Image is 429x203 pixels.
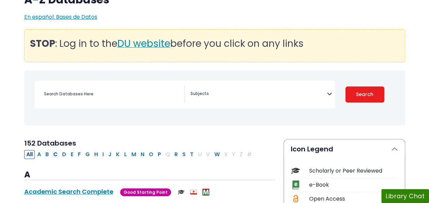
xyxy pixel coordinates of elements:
[92,150,100,159] button: Filter Results H
[345,86,384,103] button: Submit for Search Results
[309,195,398,203] div: Open Access
[188,150,196,159] button: Filter Results T
[309,181,398,189] div: e-Book
[40,89,184,99] input: Search database by title or keyword
[129,150,138,159] button: Filter Results M
[69,150,75,159] button: Filter Results E
[35,150,43,159] button: Filter Results A
[190,92,327,97] textarea: Search
[122,150,129,159] button: Filter Results L
[100,150,106,159] button: Filter Results I
[24,138,76,148] span: 152 Databases
[381,189,429,203] button: Library Chat
[24,170,275,180] h3: A
[76,150,83,159] button: Filter Results F
[120,188,171,196] span: Good Starting Point
[114,150,122,159] button: Filter Results K
[60,150,68,159] button: Filter Results D
[30,37,55,50] strong: STOP
[309,167,398,175] div: Scholarly or Peer Reviewed
[24,13,97,21] a: En español: Bases de Datos
[147,150,155,159] button: Filter Results O
[30,37,117,50] span: : Log in to the
[51,150,60,159] button: Filter Results C
[24,187,113,196] a: Academic Search Complete
[139,150,146,159] button: Filter Results N
[291,166,300,175] img: Icon Scholarly or Peer Reviewed
[43,150,51,159] button: Filter Results B
[172,150,180,159] button: Filter Results R
[117,37,170,50] span: DU website
[24,150,255,158] div: Alpha-list to filter by first letter of database name
[190,189,197,195] img: Audio & Video
[284,139,405,159] button: Icon Legend
[156,150,163,159] button: Filter Results P
[180,150,188,159] button: Filter Results S
[170,37,303,50] span: before you click on any links
[117,42,170,49] a: DU website
[83,150,92,159] button: Filter Results G
[178,189,185,195] img: Scholarly or Peer Reviewed
[106,150,114,159] button: Filter Results J
[291,180,300,189] img: Icon e-Book
[24,150,35,159] button: All
[212,150,222,159] button: Filter Results W
[202,189,209,195] img: MeL (Michigan electronic Library)
[24,70,405,125] nav: Search filters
